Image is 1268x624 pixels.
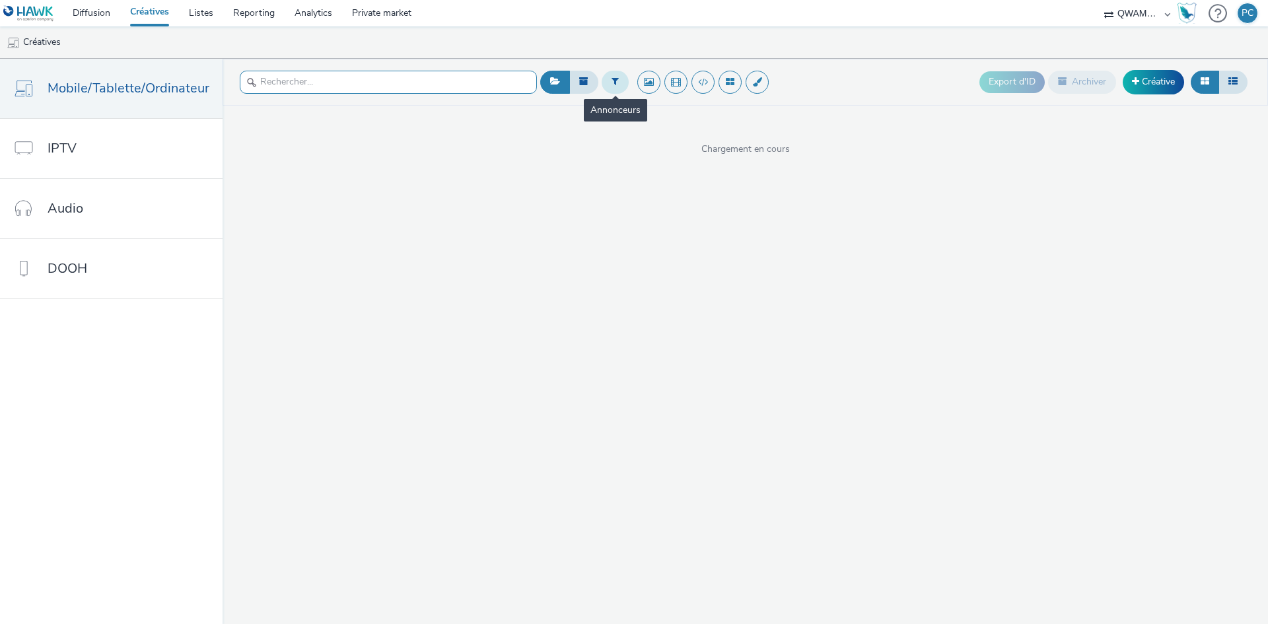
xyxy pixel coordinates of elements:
span: Audio [48,199,83,218]
span: Chargement en cours [223,143,1268,156]
button: Liste [1218,71,1248,93]
img: mobile [7,36,20,50]
span: DOOH [48,259,87,278]
a: Hawk Academy [1177,3,1202,24]
span: IPTV [48,139,77,158]
button: Archiver [1048,71,1116,93]
img: undefined Logo [3,5,54,22]
input: Rechercher... [240,71,537,94]
span: Mobile/Tablette/Ordinateur [48,79,209,98]
img: Hawk Academy [1177,3,1197,24]
button: Grille [1191,71,1219,93]
div: PC [1242,3,1253,23]
a: Créative [1123,70,1184,94]
button: Export d'ID [979,71,1045,92]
